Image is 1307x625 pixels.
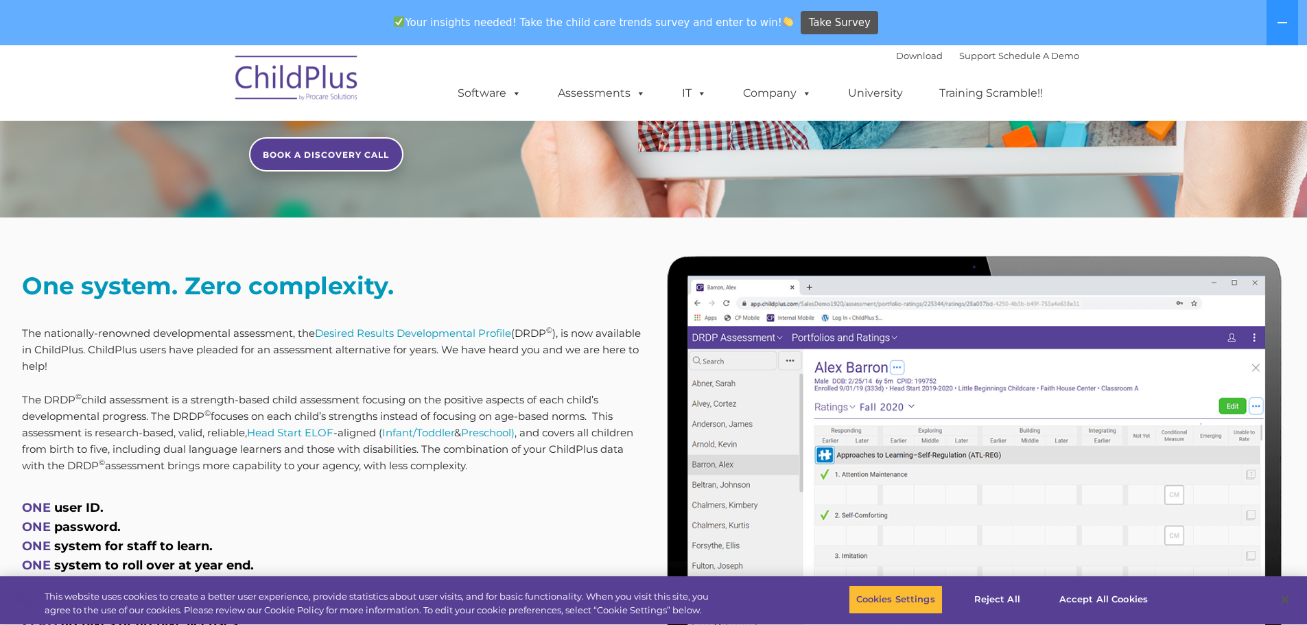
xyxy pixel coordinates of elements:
a: Software [444,80,535,107]
img: 👏 [783,16,793,27]
span: ONE [22,539,51,554]
span: Take Survey [809,11,871,35]
sup: © [204,408,211,418]
a: IT [668,80,720,107]
p: The nationally-renowned developmental assessment, the (DRDP ), is now available in ChildPlus. Chi... [22,325,644,375]
span: ONE [22,500,51,515]
a: Download [896,50,943,61]
strong: One system. Zero complexity. [22,271,394,300]
a: Company [729,80,825,107]
a: Support [959,50,996,61]
span: user ID. [54,500,104,515]
span: system for staff to learn. [54,539,213,554]
p: The DRDP child assessment is a strength-based child assessment focusing on the positive aspects o... [22,392,644,474]
a: BOOK A DISCOVERY CALL [249,137,403,172]
button: Reject All [954,585,1040,614]
span: system to roll over at year end. [54,558,254,573]
sup: © [75,392,82,401]
img: ✅ [394,16,404,27]
div: This website uses cookies to create a better user experience, provide statistics about user visit... [45,590,719,617]
a: Assessments [544,80,659,107]
a: University [834,80,917,107]
a: Take Survey [801,11,878,35]
sup: © [546,325,552,335]
img: ChildPlus by Procare Solutions [228,46,366,115]
a: Training Scramble!! [926,80,1057,107]
a: Infant/Toddler [382,426,454,439]
a: Desired Results Developmental Profile [315,327,511,340]
span: ONE [22,558,51,573]
span: password. [54,519,121,534]
button: Accept All Cookies [1052,585,1155,614]
a: Head Start ELOF [247,426,333,439]
button: Close [1270,585,1300,615]
button: Cookies Settings [849,585,943,614]
font: | [896,50,1079,61]
span: Your insights needed! Take the child care trends survey and enter to win! [388,9,799,36]
a: Preschool) [461,426,515,439]
sup: © [99,458,105,467]
span: ONE [22,519,51,534]
a: Schedule A Demo [998,50,1079,61]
